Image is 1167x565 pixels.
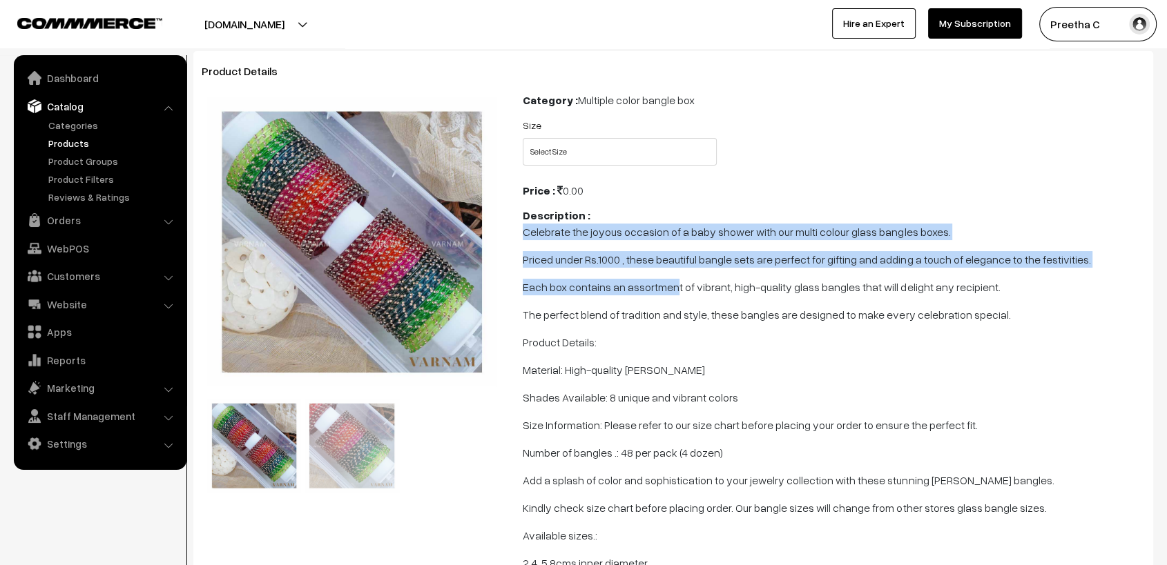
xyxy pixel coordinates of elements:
[45,190,182,204] a: Reviews & Ratings
[523,184,555,197] b: Price :
[523,527,1145,544] p: Available sizes.:
[156,7,333,41] button: [DOMAIN_NAME]
[523,472,1145,488] p: Add a splash of color and sophistication to your jewelry collection with these stunning [PERSON_N...
[207,399,301,493] img: 172535568059581.jpg
[523,208,590,222] b: Description :
[523,251,1145,268] p: Priced under Rs.1000 , these beautiful bangle sets are perfect for gifting and adding a touch of ...
[523,92,1145,108] div: Multiple color bangle box
[523,182,1145,199] div: 0.00
[523,118,541,132] label: Size
[17,208,182,232] a: Orders
[17,18,162,28] img: COMMMERCE
[45,136,182,150] a: Products
[17,292,182,317] a: Website
[496,97,786,386] img: 1725355684208211.jpg
[45,154,182,168] a: Product Groups
[45,172,182,186] a: Product Filters
[202,64,294,78] span: Product Details
[17,348,182,373] a: Reports
[523,389,1145,406] p: Shades Available: 8 unique and vibrant colors
[1039,7,1157,41] button: Preetha C
[17,431,182,456] a: Settings
[523,361,1145,378] p: Material: High-quality [PERSON_NAME]
[832,8,916,39] a: Hire an Expert
[17,319,182,344] a: Apps
[523,224,1145,240] p: Celebrate the joyous occasion of a baby shower with our multi colour glass bangles boxes.
[523,444,1145,461] p: Number of bangles .: 48 per pack (4 dozen)
[17,404,182,428] a: Staff Management
[207,97,496,386] img: 172535568059581.jpg
[45,118,182,132] a: Categories
[523,417,1145,433] p: Size Information: Please refer to our size chart before placing your order to ensure the perfect ...
[305,399,398,493] img: 1725355684208211.jpg
[17,264,182,288] a: Customers
[17,236,182,261] a: WebPOS
[17,66,182,90] a: Dashboard
[1129,14,1150,34] img: user
[17,94,182,119] a: Catalog
[523,306,1145,323] p: The perfect blend of tradition and style, these bangles are designed to make every celebration sp...
[523,93,578,107] b: Category :
[523,334,1145,350] p: Product Details:
[928,8,1022,39] a: My Subscription
[523,279,1145,295] p: Each box contains an assortment of vibrant, high-quality glass bangles that will delight any reci...
[17,14,138,30] a: COMMMERCE
[17,375,182,400] a: Marketing
[523,499,1145,516] p: Kindly check size chart before placing order. Our bangle sizes will change from other stores glas...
